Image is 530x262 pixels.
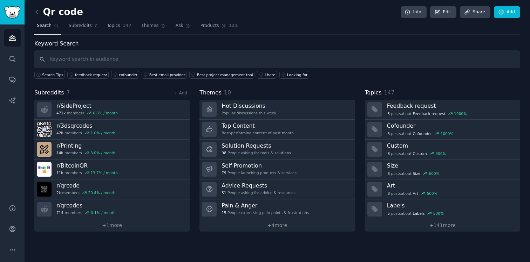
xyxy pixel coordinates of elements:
[56,122,115,129] h3: r/ 3dsqrcodes
[176,23,183,29] span: Ask
[189,71,254,79] a: Best project management tool
[174,91,187,95] a: + Add
[222,202,309,209] h3: Pain & Anger
[387,211,390,216] span: 5
[387,102,515,109] h3: Feedback request
[287,72,308,77] div: Looking for
[56,150,115,155] div: members
[433,211,444,216] div: 500 %
[56,170,118,175] div: members
[222,170,297,175] div: People launching products & services
[199,179,355,199] a: Advice Requests51People asking for advice & resources
[56,111,66,115] span: 471k
[413,191,419,196] span: Art
[365,88,382,97] span: Topics
[34,20,61,35] a: Search
[413,211,425,216] span: Labels
[34,7,83,18] h2: Qr code
[34,120,190,140] a: r/3dsqrcodes42kmembers1.0% / month
[365,100,520,120] a: Feedback request5postsaboutFeedback request1000%
[460,6,490,18] a: Share
[34,160,190,179] a: r/BitcoinQR11kmembers13.7% / month
[427,191,437,196] div: 500 %
[93,111,118,115] div: 6.8 % / month
[56,210,63,215] span: 714
[365,199,520,219] a: Labels5postsaboutLabels500%
[387,111,390,116] span: 5
[66,20,100,35] a: Subreddits7
[222,122,294,129] h3: Top Content
[4,6,20,19] img: GummySearch logo
[413,151,427,156] span: Custom
[199,88,222,97] span: Themes
[413,111,446,116] span: Feedback request
[387,170,440,177] div: post s about
[387,171,390,176] span: 8
[119,72,137,77] div: cofounder
[197,72,253,77] div: Best project management tool
[429,171,440,176] div: 600 %
[34,100,190,120] a: r/SideProject471kmembers6.8% / month
[401,6,427,18] a: Info
[37,162,52,177] img: BitcoinQR
[365,179,520,199] a: Art8postsaboutArt500%
[90,170,118,175] div: 13.7 % / month
[198,20,240,35] a: Products131
[413,171,421,176] span: Size
[387,131,390,136] span: 3
[387,142,515,149] h3: Custom
[387,202,515,209] h3: Labels
[56,150,63,155] span: 14k
[34,179,190,199] a: r/qrcode2kmembers20.4% / month
[56,202,116,209] h3: r/ qrcodes
[34,40,79,47] label: Keyword Search
[387,162,515,169] h3: Size
[107,23,120,29] span: Topics
[222,142,291,149] h3: Solution Requests
[387,122,515,129] h3: Cofounder
[56,182,115,189] h3: r/ qrcode
[34,71,65,79] button: Search Tips
[387,191,390,196] span: 8
[75,72,107,77] div: feedback request
[430,6,456,18] a: Edit
[387,150,447,157] div: post s about
[441,131,454,136] div: 1000 %
[56,162,118,169] h3: r/ BitcoinQR
[387,190,438,197] div: post s about
[222,150,291,155] div: People asking for tools & solutions
[67,71,109,79] a: feedback request
[34,140,190,160] a: r/Printing14kmembers3.0% / month
[90,130,115,135] div: 1.0 % / month
[69,23,92,29] span: Subreddits
[229,23,238,29] span: 131
[42,72,63,77] span: Search Tips
[56,210,116,215] div: members
[387,210,444,217] div: post s about
[139,20,168,35] a: Themes
[34,50,520,68] input: Keyword search in audience
[279,71,309,79] a: Looking for
[222,162,297,169] h3: Self-Promotion
[104,20,134,35] a: Topics147
[222,130,294,135] div: Best-performing content of past month
[91,210,116,215] div: 0.1 % / month
[56,142,115,149] h3: r/ Printing
[37,23,52,29] span: Search
[90,150,115,155] div: 3.0 % / month
[222,190,295,195] div: People asking for advice & resources
[199,219,355,232] a: +4more
[199,140,355,160] a: Solution Requests98People asking for tools & solutions
[365,219,520,232] a: +141more
[67,89,70,96] span: 7
[111,71,139,79] a: cofounder
[199,120,355,140] a: Top ContentBest-performing content of past month
[222,150,226,155] span: 98
[149,72,185,77] div: Best email provider
[365,120,520,140] a: Cofounder3postsaboutCofounder1000%
[56,190,61,195] span: 2k
[222,102,276,109] h3: Hot Discussions
[88,190,116,195] div: 20.4 % / month
[34,88,64,97] span: Subreddits
[56,190,115,195] div: members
